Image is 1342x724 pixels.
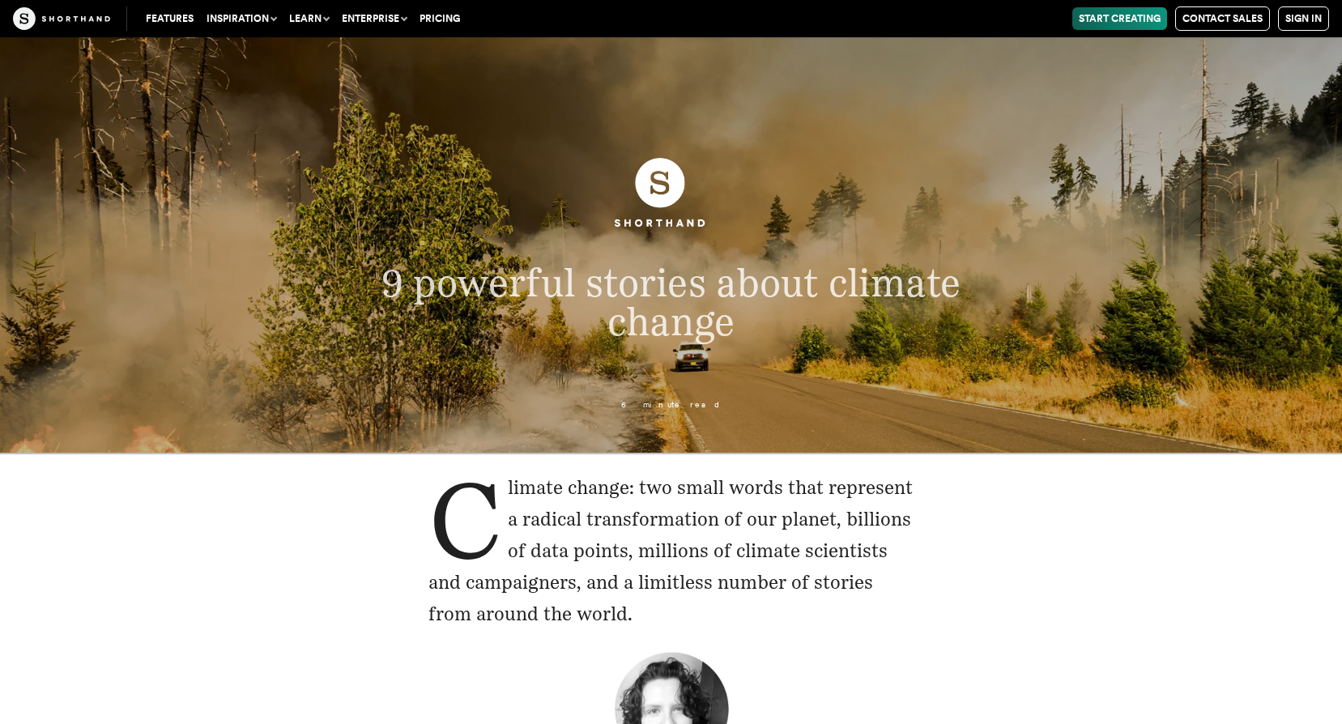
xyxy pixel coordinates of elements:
[283,7,335,30] button: Learn
[335,7,413,30] button: Enterprise
[413,7,467,30] a: Pricing
[347,401,995,410] p: 6 minute read
[200,7,283,30] button: Inspiration
[1175,6,1270,31] a: Contact Sales
[1072,7,1167,30] a: Start Creating
[13,7,110,30] img: The Craft
[1278,6,1329,31] a: Sign in
[139,7,200,30] a: Features
[428,472,914,630] p: Climate change: two small words that represent a radical transformation of our planet, billions o...
[381,260,961,344] span: 9 powerful stories about climate change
